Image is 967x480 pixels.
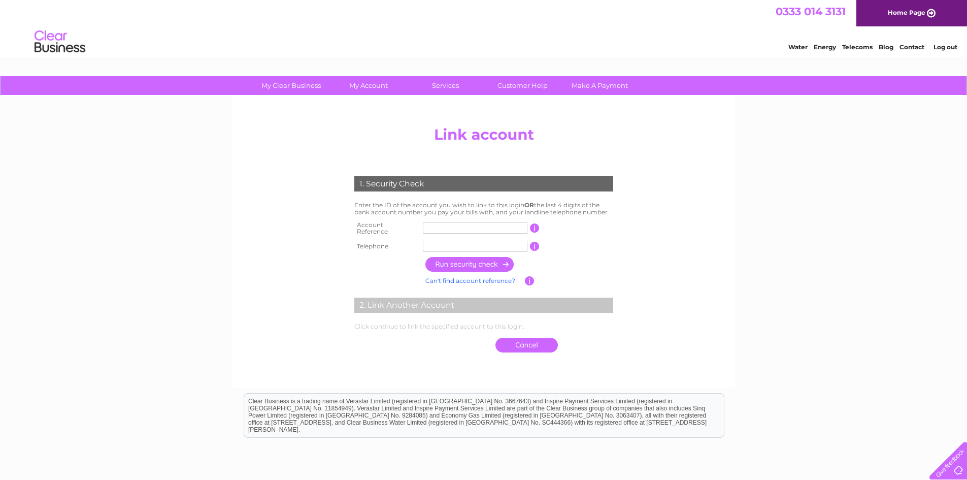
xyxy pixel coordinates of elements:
[788,43,808,51] a: Water
[326,76,410,95] a: My Account
[776,5,846,18] a: 0333 014 3131
[244,6,724,49] div: Clear Business is a trading name of Verastar Limited (registered in [GEOGRAPHIC_DATA] No. 3667643...
[524,201,534,209] b: OR
[558,76,642,95] a: Make A Payment
[352,199,616,218] td: Enter the ID of the account you wish to link to this login the last 4 digits of the bank account ...
[352,218,421,239] th: Account Reference
[352,238,421,254] th: Telephone
[354,298,613,313] div: 2. Link Another Account
[933,43,957,51] a: Log out
[481,76,564,95] a: Customer Help
[814,43,836,51] a: Energy
[428,338,490,352] input: Submit
[352,321,616,333] td: Click continue to link the specified account to this login.
[34,26,86,57] img: logo.png
[495,338,558,353] a: Cancel
[842,43,873,51] a: Telecoms
[530,242,540,251] input: Information
[404,76,487,95] a: Services
[425,277,515,284] a: Can't find account reference?
[354,176,613,191] div: 1. Security Check
[525,276,535,285] input: Information
[899,43,924,51] a: Contact
[879,43,893,51] a: Blog
[249,76,333,95] a: My Clear Business
[530,223,540,233] input: Information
